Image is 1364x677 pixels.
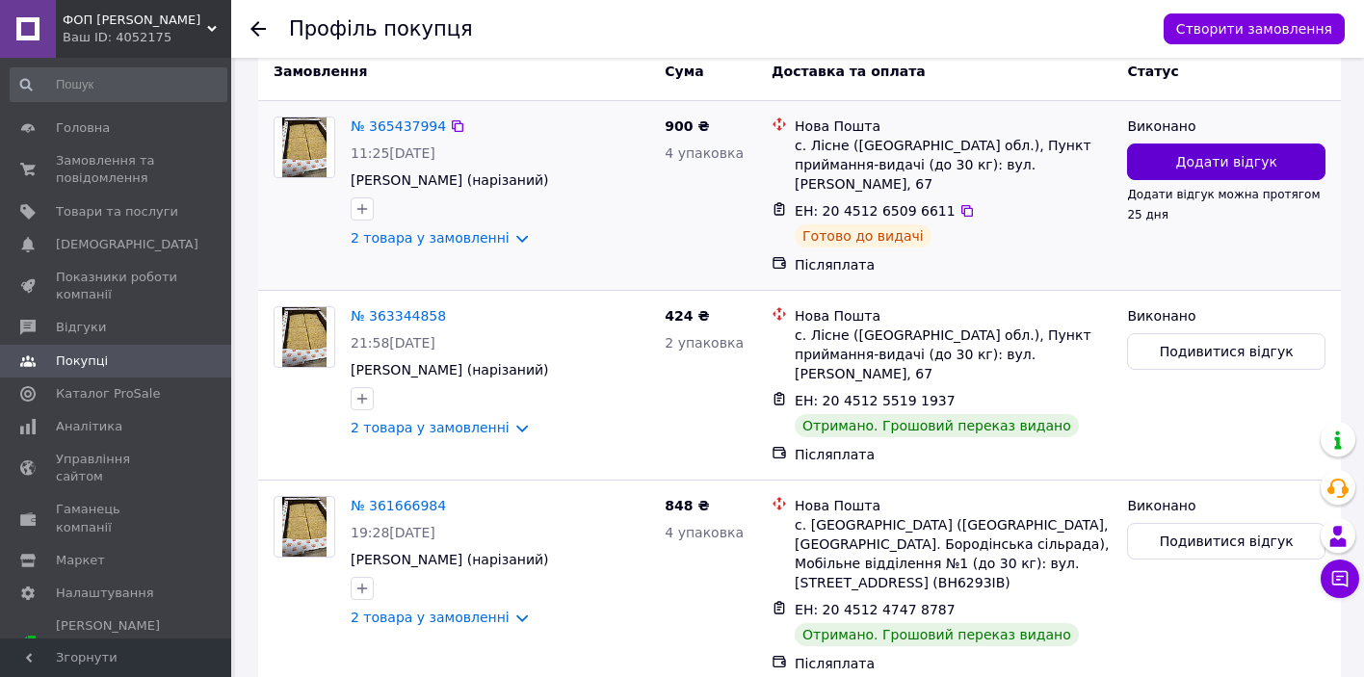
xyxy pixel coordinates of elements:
span: Подивитися відгук [1160,532,1294,551]
span: 4 упаковка [665,525,744,540]
div: Нова Пошта [795,306,1112,325]
span: ЕН: 20 4512 5519 1937 [795,393,956,408]
div: Отримано. Грошовий переказ видано [795,623,1079,646]
span: Замовлення [274,64,367,79]
a: 2 товара у замовленні [351,230,510,246]
button: Подивитися відгук [1127,523,1325,560]
span: Покупці [56,352,108,370]
span: 21:58[DATE] [351,335,435,351]
span: [PERSON_NAME] та рахунки [56,617,178,670]
span: Відгуки [56,319,106,336]
div: Виконано [1127,117,1325,136]
div: с. [GEOGRAPHIC_DATA] ([GEOGRAPHIC_DATA], [GEOGRAPHIC_DATA]. Бородінська сільрада), Мобільне відді... [795,515,1112,592]
button: Подивитися відгук [1127,333,1325,370]
span: 19:28[DATE] [351,525,435,540]
span: Доставка та оплата [772,64,926,79]
span: Налаштування [56,585,154,602]
span: Гаманець компанії [56,501,178,535]
div: Післяплата [795,654,1112,673]
span: Додати відгук можна протягом 25 дня [1127,188,1320,221]
span: [DEMOGRAPHIC_DATA] [56,236,198,253]
span: Статус [1127,64,1178,79]
a: № 365437994 [351,118,446,134]
div: с. Лісне ([GEOGRAPHIC_DATA] обл.), Пункт приймання-видачі (до 30 кг): вул. [PERSON_NAME], 67 [795,325,1112,383]
button: Чат з покупцем [1321,560,1359,598]
a: 2 товара у замовленні [351,610,510,625]
div: Виконано [1127,496,1325,515]
span: Додати відгук [1176,152,1277,171]
div: Готово до видачі [795,224,931,247]
span: 11:25[DATE] [351,145,435,161]
span: Маркет [56,552,105,569]
a: 2 товара у замовленні [351,420,510,435]
span: 848 ₴ [665,498,709,513]
a: Фото товару [274,117,335,178]
span: ЕН: 20 4512 4747 8787 [795,602,956,617]
div: Виконано [1127,306,1325,325]
span: Подивитися відгук [1160,342,1294,361]
a: [PERSON_NAME] (нарізаний) [351,552,549,567]
a: Фото товару [274,306,335,368]
span: ЕН: 20 4512 6509 6611 [795,203,956,219]
span: Головна [56,119,110,137]
span: 2 упаковка [665,335,744,351]
span: 424 ₴ [665,308,709,324]
span: ФОП Стрєльніков [63,12,207,29]
div: Післяплата [795,255,1112,274]
span: 4 упаковка [665,145,744,161]
div: Нова Пошта [795,117,1112,136]
div: Післяплата [795,445,1112,464]
button: Додати відгук [1127,143,1325,180]
div: Отримано. Грошовий переказ видано [795,414,1079,437]
div: Нова Пошта [795,496,1112,515]
h1: Профіль покупця [289,17,473,40]
a: [PERSON_NAME] (нарізаний) [351,362,549,378]
a: [PERSON_NAME] (нарізаний) [351,172,549,188]
a: Фото товару [274,496,335,558]
span: 900 ₴ [665,118,709,134]
span: Товари та послуги [56,203,178,221]
a: № 361666984 [351,498,446,513]
a: № 363344858 [351,308,446,324]
span: Cума [665,64,703,79]
img: Фото товару [282,497,328,557]
img: Фото товару [282,117,328,177]
img: Фото товару [282,307,328,367]
div: с. Лісне ([GEOGRAPHIC_DATA] обл.), Пункт приймання-видачі (до 30 кг): вул. [PERSON_NAME], 67 [795,136,1112,194]
div: Ваш ID: 4052175 [63,29,231,46]
span: Каталог ProSale [56,385,160,403]
span: Управління сайтом [56,451,178,485]
input: Пошук [10,67,227,102]
span: Аналітика [56,418,122,435]
button: Створити замовлення [1164,13,1345,44]
span: Замовлення та повідомлення [56,152,178,187]
div: Повернутися назад [250,19,266,39]
span: Показники роботи компанії [56,269,178,303]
